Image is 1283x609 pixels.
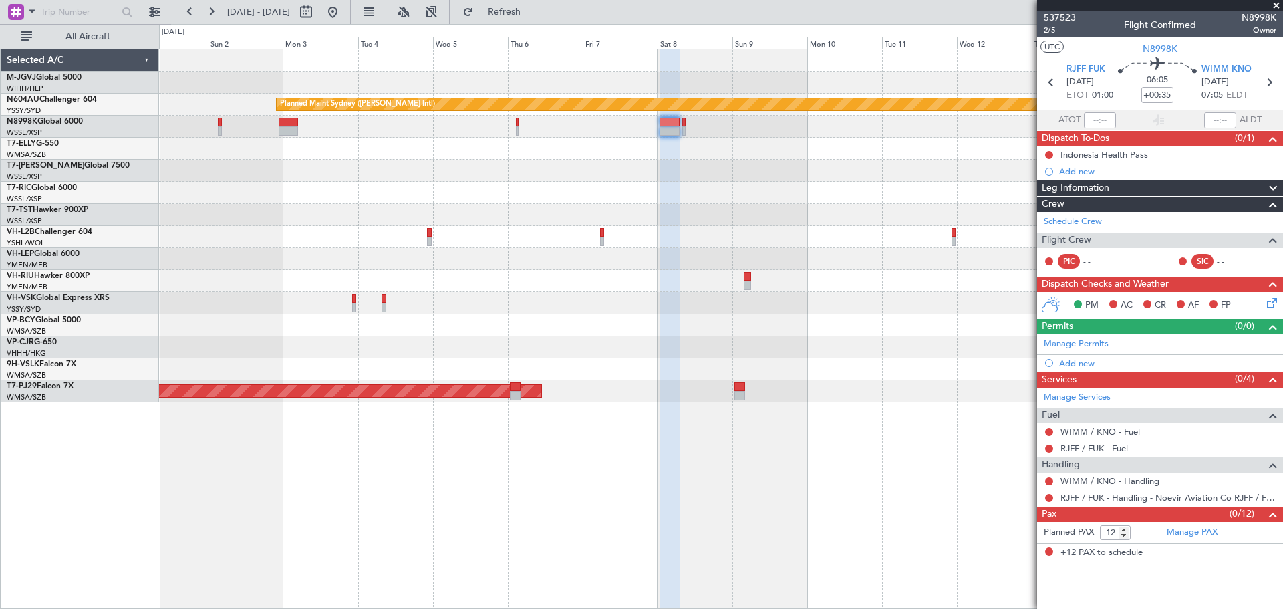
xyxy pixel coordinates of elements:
div: Thu 6 [508,37,583,49]
span: N8998K [7,118,37,126]
a: RJFF / FUK - Fuel [1060,443,1128,454]
button: Refresh [456,1,537,23]
div: - - [1217,255,1247,267]
a: Manage Services [1044,391,1111,404]
span: Crew [1042,197,1064,212]
span: T7-PJ29 [7,382,37,390]
input: --:-- [1084,112,1116,128]
span: (0/0) [1235,319,1254,333]
a: VH-LEPGlobal 6000 [7,250,80,258]
span: Dispatch To-Dos [1042,131,1109,146]
span: VP-CJR [7,338,34,346]
span: (0/12) [1230,507,1254,521]
span: 07:05 [1201,89,1223,102]
a: WIHH/HLP [7,84,43,94]
a: VH-L2BChallenger 604 [7,228,92,236]
a: WIMM / KNO - Handling [1060,475,1159,487]
div: Fri 7 [583,37,658,49]
a: Schedule Crew [1044,215,1102,229]
a: WIMM / KNO - Fuel [1060,426,1140,437]
div: Add new [1059,358,1276,369]
span: Services [1042,372,1077,388]
span: Leg Information [1042,180,1109,196]
a: T7-ELLYG-550 [7,140,59,148]
span: ALDT [1240,114,1262,127]
span: [DATE] [1201,76,1229,89]
span: Permits [1042,319,1073,334]
a: WMSA/SZB [7,392,46,402]
a: YSHL/WOL [7,238,45,248]
div: Wed 12 [957,37,1032,49]
span: All Aircraft [35,32,141,41]
a: YMEN/MEB [7,260,47,270]
a: WSSL/XSP [7,216,42,226]
a: N604AUChallenger 604 [7,96,97,104]
span: 2/5 [1044,25,1076,36]
span: VP-BCY [7,316,35,324]
span: 01:00 [1092,89,1113,102]
a: WMSA/SZB [7,326,46,336]
div: Add new [1059,166,1276,177]
span: T7-TST [7,206,33,214]
div: [DATE] [162,27,184,38]
a: T7-RICGlobal 6000 [7,184,77,192]
span: M-JGVJ [7,74,36,82]
a: VP-CJRG-650 [7,338,57,346]
a: RJFF / FUK - Handling - Noevir Aviation Co RJFF / FUK [1060,492,1276,503]
div: Thu 13 [1032,37,1107,49]
a: Manage PAX [1167,526,1218,539]
button: All Aircraft [15,26,145,47]
div: Mon 10 [807,37,882,49]
span: VH-VSK [7,294,36,302]
a: WMSA/SZB [7,370,46,380]
div: Tue 11 [882,37,957,49]
a: VH-VSKGlobal Express XRS [7,294,110,302]
div: Indonesia Health Pass [1060,149,1148,160]
span: N8998K [1242,11,1276,25]
span: (0/1) [1235,131,1254,145]
a: WSSL/XSP [7,128,42,138]
a: VP-BCYGlobal 5000 [7,316,81,324]
a: WSSL/XSP [7,194,42,204]
span: FP [1221,299,1231,312]
span: Owner [1242,25,1276,36]
span: T7-ELLY [7,140,36,148]
span: T7-[PERSON_NAME] [7,162,84,170]
a: VHHH/HKG [7,348,46,358]
span: 06:05 [1147,74,1168,87]
span: CR [1155,299,1166,312]
span: 537523 [1044,11,1076,25]
span: Dispatch Checks and Weather [1042,277,1169,292]
a: WSSL/XSP [7,172,42,182]
div: Tue 4 [358,37,433,49]
div: Planned Maint Sydney ([PERSON_NAME] Intl) [280,94,435,114]
span: N8998K [1143,42,1177,56]
div: Wed 5 [433,37,508,49]
span: Fuel [1042,408,1060,423]
span: AF [1188,299,1199,312]
a: T7-[PERSON_NAME]Global 7500 [7,162,130,170]
span: 9H-VSLK [7,360,39,368]
a: 9H-VSLKFalcon 7X [7,360,76,368]
a: T7-TSTHawker 900XP [7,206,88,214]
span: AC [1121,299,1133,312]
a: VH-RIUHawker 800XP [7,272,90,280]
span: Refresh [476,7,533,17]
button: UTC [1040,41,1064,53]
span: VH-LEP [7,250,34,258]
a: YMEN/MEB [7,282,47,292]
div: - - [1083,255,1113,267]
span: VH-RIU [7,272,34,280]
span: [DATE] [1066,76,1094,89]
a: WMSA/SZB [7,150,46,160]
a: N8998KGlobal 6000 [7,118,83,126]
span: PM [1085,299,1099,312]
div: Sat 8 [658,37,732,49]
a: YSSY/SYD [7,106,41,116]
a: M-JGVJGlobal 5000 [7,74,82,82]
div: Sun 2 [208,37,283,49]
div: Flight Confirmed [1124,18,1196,32]
span: Pax [1042,507,1056,522]
div: Sun 9 [732,37,807,49]
span: ELDT [1226,89,1248,102]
